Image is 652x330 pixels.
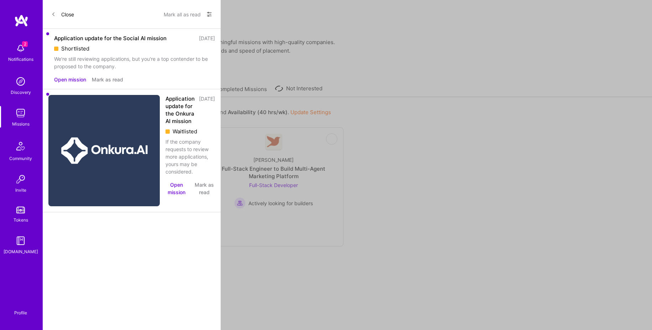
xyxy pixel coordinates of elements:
div: Shortlisted [54,45,215,52]
div: Application update for the Social AI mission [54,34,167,42]
button: Close [51,9,74,20]
div: [DOMAIN_NAME] [4,248,38,255]
div: Tokens [14,216,28,224]
div: Missions [12,120,30,128]
img: teamwork [14,106,28,120]
div: Profile [14,309,27,316]
img: guide book [14,234,28,248]
button: Mark all as read [164,9,201,20]
div: We're still reviewing applications, but you're a top contender to be proposed to the company. [54,55,215,70]
div: [DATE] [199,34,215,42]
span: 2 [22,41,28,47]
img: Company Logo [48,95,160,206]
div: Community [9,155,32,162]
div: Waitlisted [165,128,215,135]
div: [DATE] [199,95,215,125]
div: Discovery [11,89,31,96]
img: tokens [16,207,25,213]
button: Mark as read [193,181,215,196]
button: Open mission [54,76,86,83]
button: Open mission [165,181,188,196]
div: Notifications [8,55,33,63]
div: Application update for the Onkura AI mission [165,95,195,125]
button: Mark as read [92,76,123,83]
div: Invite [15,186,26,194]
img: Invite [14,172,28,186]
div: If the company requests to review more applications, yours may be considered. [165,138,215,175]
img: discovery [14,74,28,89]
img: Community [12,138,29,155]
img: bell [14,41,28,55]
a: Profile [12,302,30,316]
img: logo [14,14,28,27]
